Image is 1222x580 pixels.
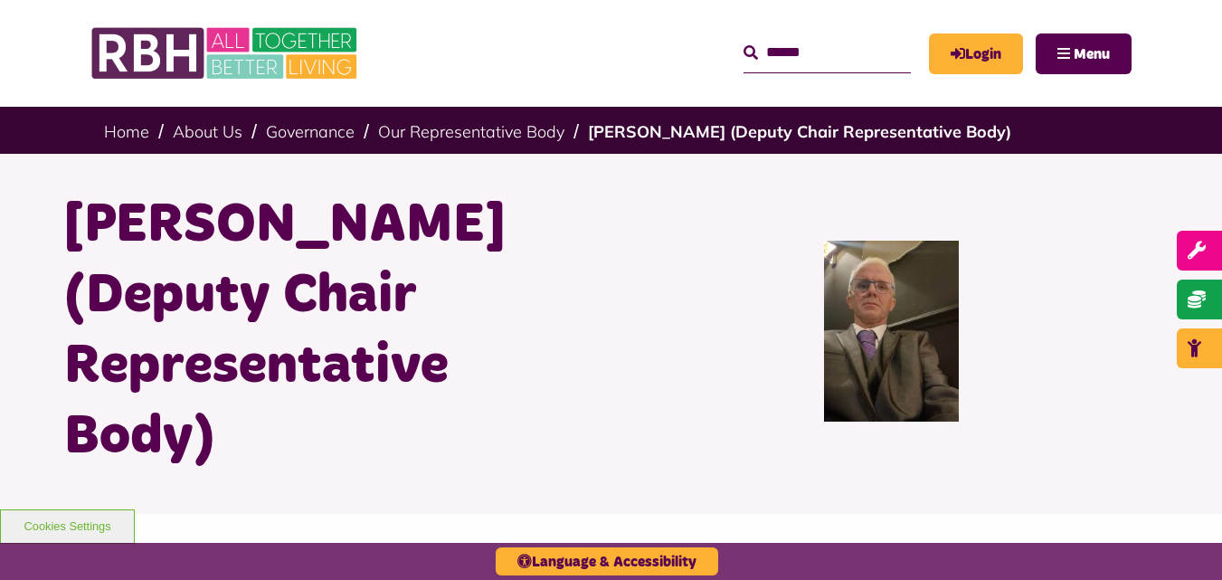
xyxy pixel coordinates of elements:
img: Robert Dyson [824,241,960,422]
h1: [PERSON_NAME] (Deputy Chair Representative Body) [64,190,598,472]
button: Language & Accessibility [496,547,718,575]
a: About Us [173,121,242,142]
a: Our Representative Body [378,121,564,142]
iframe: Netcall Web Assistant for live chat [1141,499,1222,580]
a: Governance [266,121,355,142]
img: RBH [90,18,362,89]
button: Navigation [1036,33,1132,74]
a: [PERSON_NAME] (Deputy Chair Representative Body) [588,121,1011,142]
span: Menu [1074,47,1110,62]
a: MyRBH [929,33,1023,74]
a: Home [104,121,149,142]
